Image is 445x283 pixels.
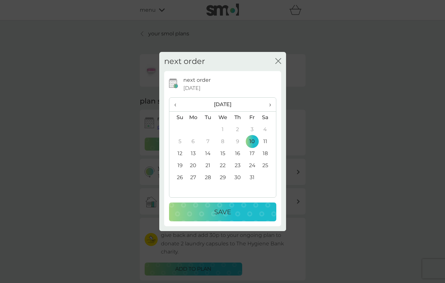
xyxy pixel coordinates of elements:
[230,148,245,160] td: 16
[186,136,201,148] td: 6
[169,172,186,184] td: 26
[245,124,259,136] td: 3
[186,111,201,124] th: Mo
[169,111,186,124] th: Su
[174,98,181,111] span: ‹
[230,160,245,172] td: 23
[215,111,230,124] th: We
[230,124,245,136] td: 2
[245,160,259,172] td: 24
[214,207,231,217] p: Save
[169,148,186,160] td: 12
[201,136,215,148] td: 7
[201,160,215,172] td: 21
[186,160,201,172] td: 20
[230,136,245,148] td: 9
[169,203,276,221] button: Save
[259,160,276,172] td: 25
[201,148,215,160] td: 14
[164,57,205,66] h2: next order
[259,148,276,160] td: 18
[169,136,186,148] td: 5
[245,136,259,148] td: 10
[245,148,259,160] td: 17
[245,111,259,124] th: Fr
[201,172,215,184] td: 28
[215,160,230,172] td: 22
[215,124,230,136] td: 1
[259,124,276,136] td: 4
[245,172,259,184] td: 31
[183,84,201,92] span: [DATE]
[264,98,271,111] span: ›
[215,172,230,184] td: 29
[259,111,276,124] th: Sa
[169,160,186,172] td: 19
[230,111,245,124] th: Th
[183,76,211,84] p: next order
[275,58,281,65] button: close
[186,148,201,160] td: 13
[230,172,245,184] td: 30
[186,98,260,112] th: [DATE]
[186,172,201,184] td: 27
[259,136,276,148] td: 11
[215,148,230,160] td: 15
[201,111,215,124] th: Tu
[215,136,230,148] td: 8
